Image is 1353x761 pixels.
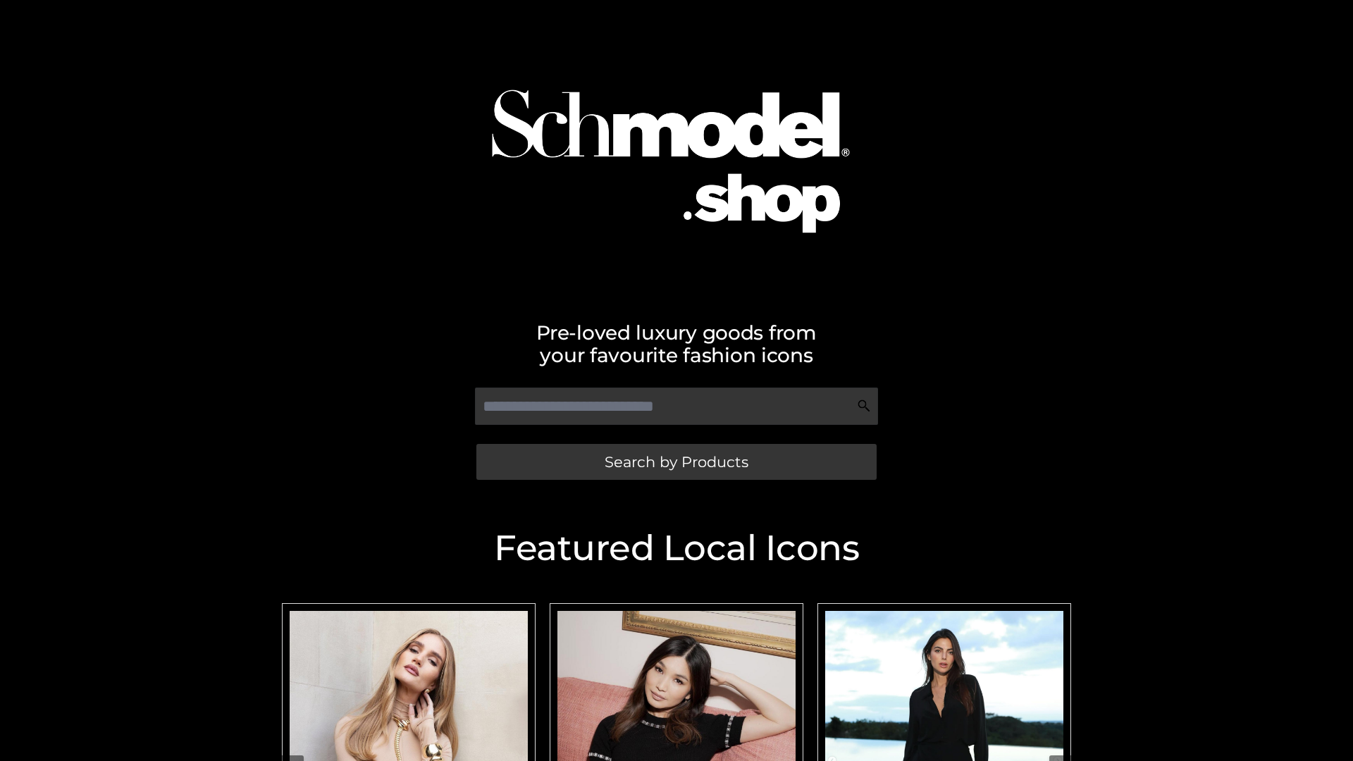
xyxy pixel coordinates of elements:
a: Search by Products [476,444,877,480]
h2: Featured Local Icons​ [275,531,1078,566]
h2: Pre-loved luxury goods from your favourite fashion icons [275,321,1078,366]
img: Search Icon [857,399,871,413]
span: Search by Products [605,454,748,469]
